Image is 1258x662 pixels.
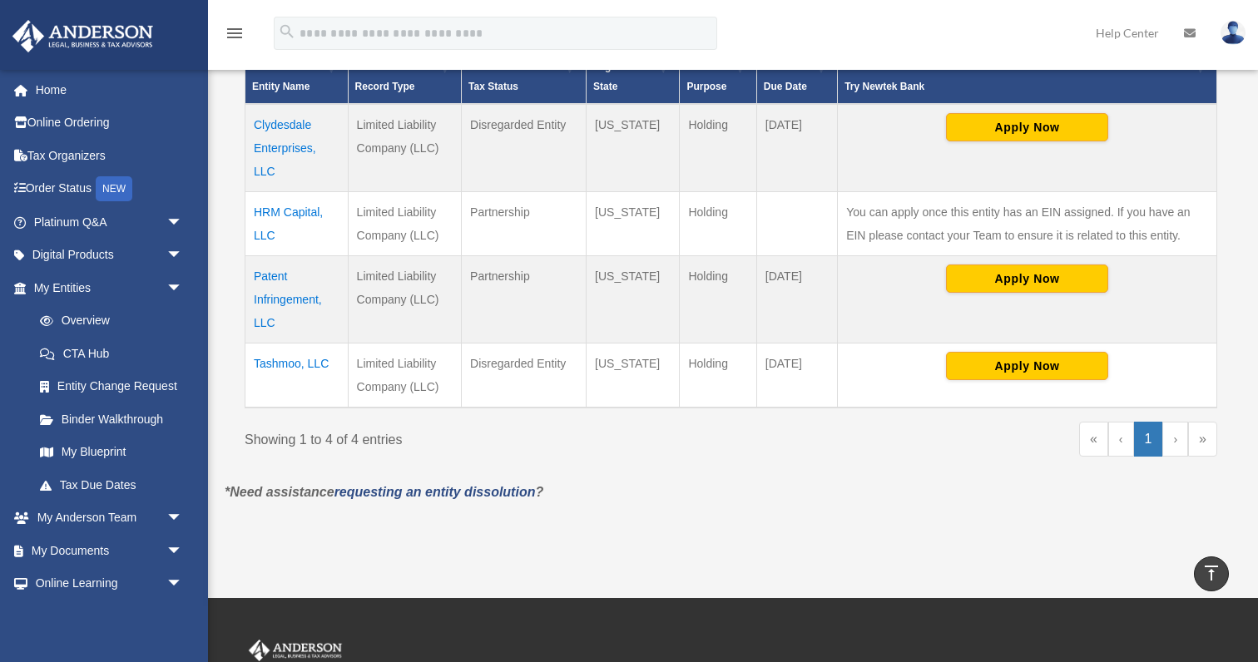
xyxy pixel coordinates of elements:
[462,192,587,256] td: Partnership
[462,104,587,192] td: Disregarded Entity
[1134,422,1163,457] a: 1
[756,343,837,408] td: [DATE]
[12,501,208,535] a: My Anderson Teamarrow_drop_down
[680,343,756,408] td: Holding
[23,370,200,403] a: Entity Change Request
[348,104,462,192] td: Limited Liability Company (LLC)
[946,264,1108,293] button: Apply Now
[166,534,200,568] span: arrow_drop_down
[1079,422,1108,457] a: First
[12,239,208,272] a: Digital Productsarrow_drop_down
[1221,21,1246,45] img: User Pic
[844,77,1191,96] div: Try Newtek Bank
[96,176,132,201] div: NEW
[1162,422,1188,457] a: Next
[23,436,200,469] a: My Blueprint
[225,485,543,499] em: *Need assistance ?
[587,192,680,256] td: [US_STATE]
[245,256,349,343] td: Patent Infringement, LLC
[587,256,680,343] td: [US_STATE]
[245,104,349,192] td: Clydesdale Enterprises, LLC
[680,104,756,192] td: Holding
[166,501,200,536] span: arrow_drop_down
[348,256,462,343] td: Limited Liability Company (LLC)
[12,600,208,633] a: Billingarrow_drop_down
[12,73,208,106] a: Home
[587,104,680,192] td: [US_STATE]
[1108,422,1134,457] a: Previous
[946,113,1108,141] button: Apply Now
[1188,422,1217,457] a: Last
[12,205,208,239] a: Platinum Q&Aarrow_drop_down
[245,192,349,256] td: HRM Capital, LLC
[23,304,191,338] a: Overview
[838,192,1217,256] td: You can apply once this entity has an EIN assigned. If you have an EIN please contact your Team t...
[355,81,415,92] span: Record Type
[1194,556,1229,591] a: vertical_align_top
[12,567,208,600] a: Online Learningarrow_drop_down
[462,256,587,343] td: Partnership
[23,337,200,370] a: CTA Hub
[348,343,462,408] td: Limited Liability Company (LLC)
[462,343,587,408] td: Disregarded Entity
[12,271,200,304] a: My Entitiesarrow_drop_down
[1201,563,1221,583] i: vertical_align_top
[166,239,200,273] span: arrow_drop_down
[7,20,158,52] img: Anderson Advisors Platinum Portal
[245,640,345,661] img: Anderson Advisors Platinum Portal
[166,600,200,634] span: arrow_drop_down
[245,343,349,408] td: Tashmoo, LLC
[245,422,719,452] div: Showing 1 to 4 of 4 entries
[680,256,756,343] td: Holding
[587,343,680,408] td: [US_STATE]
[23,403,200,436] a: Binder Walkthrough
[348,192,462,256] td: Limited Liability Company (LLC)
[166,271,200,305] span: arrow_drop_down
[12,139,208,172] a: Tax Organizers
[756,256,837,343] td: [DATE]
[334,485,536,499] a: requesting an entity dissolution
[12,172,208,206] a: Order StatusNEW
[166,205,200,240] span: arrow_drop_down
[166,567,200,601] span: arrow_drop_down
[252,81,310,92] span: Entity Name
[946,352,1108,380] button: Apply Now
[756,104,837,192] td: [DATE]
[468,81,518,92] span: Tax Status
[225,23,245,43] i: menu
[23,468,200,501] a: Tax Due Dates
[12,534,208,567] a: My Documentsarrow_drop_down
[225,29,245,43] a: menu
[680,192,756,256] td: Holding
[12,106,208,140] a: Online Ordering
[278,22,296,41] i: search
